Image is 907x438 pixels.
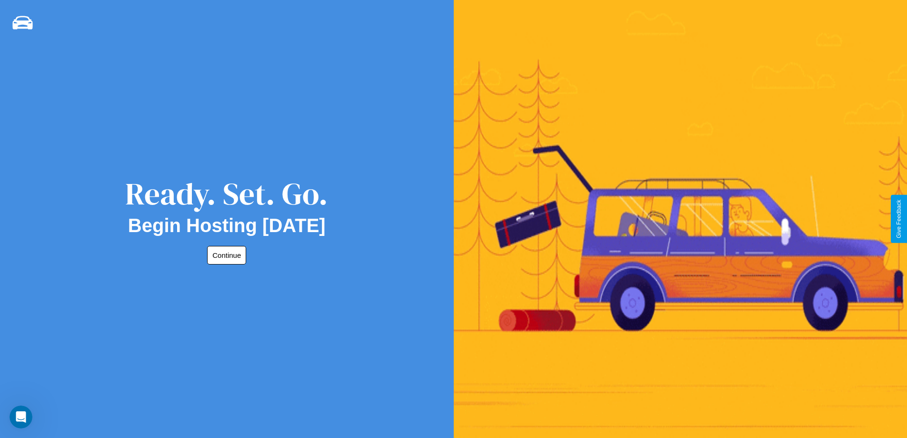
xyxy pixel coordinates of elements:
[10,406,32,428] iframe: Intercom live chat
[896,200,902,238] div: Give Feedback
[207,246,246,265] button: Continue
[128,215,326,236] h2: Begin Hosting [DATE]
[125,173,328,215] div: Ready. Set. Go.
